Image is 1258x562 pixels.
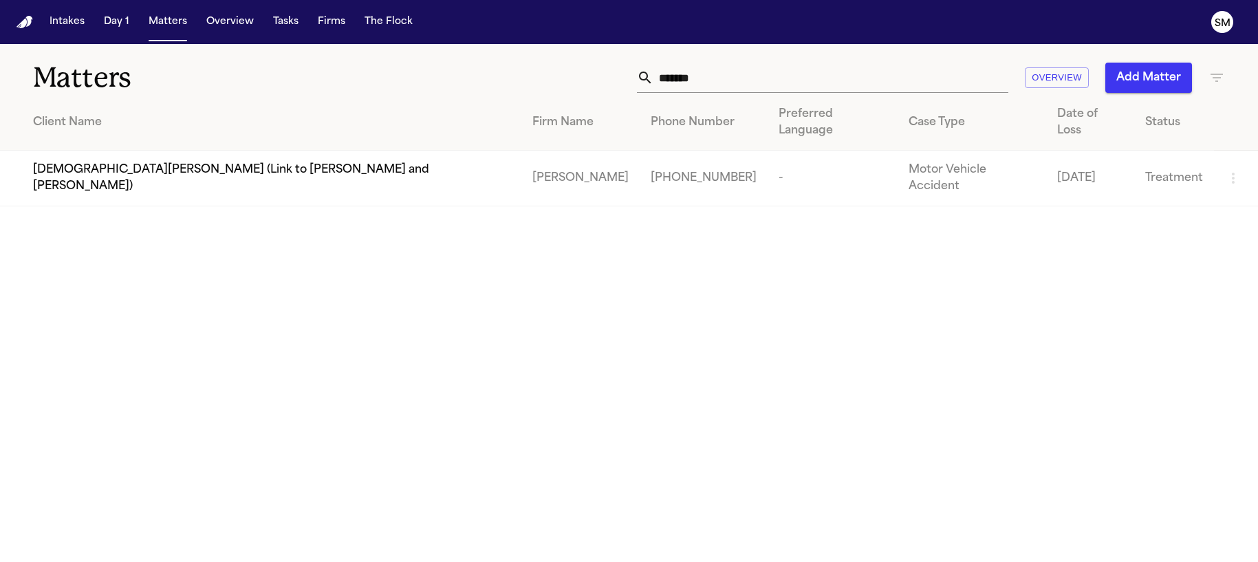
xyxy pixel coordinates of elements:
div: Preferred Language [779,106,887,139]
td: - [768,151,898,206]
button: Overview [201,10,259,34]
td: Motor Vehicle Accident [898,151,1046,206]
button: The Flock [359,10,418,34]
h1: Matters [33,61,378,95]
div: Client Name [33,114,510,131]
button: Overview [1025,67,1089,89]
span: [DEMOGRAPHIC_DATA][PERSON_NAME] (Link to [PERSON_NAME] and [PERSON_NAME]) [33,162,510,195]
td: [PERSON_NAME] [521,151,640,206]
button: Matters [143,10,193,34]
button: Firms [312,10,351,34]
td: [PHONE_NUMBER] [640,151,768,206]
div: Case Type [909,114,1035,131]
button: Tasks [268,10,304,34]
div: Status [1145,114,1203,131]
div: Phone Number [651,114,757,131]
td: [DATE] [1046,151,1134,206]
button: Day 1 [98,10,135,34]
div: Date of Loss [1057,106,1123,139]
td: Treatment [1134,151,1214,206]
a: Home [17,16,33,29]
button: Intakes [44,10,90,34]
img: Finch Logo [17,16,33,29]
div: Firm Name [532,114,629,131]
button: Add Matter [1105,63,1192,93]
